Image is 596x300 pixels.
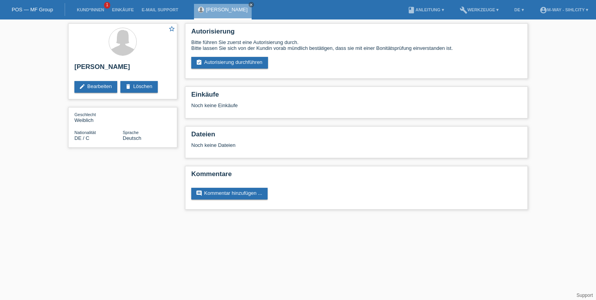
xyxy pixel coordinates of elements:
a: bookAnleitung ▾ [404,7,448,12]
span: 1 [104,2,110,9]
a: deleteLöschen [120,81,158,93]
a: [PERSON_NAME] [206,7,248,12]
a: Support [577,293,593,298]
a: DE ▾ [510,7,527,12]
i: assignment_turned_in [196,59,202,65]
a: POS — MF Group [12,7,53,12]
div: Bitte führen Sie zuerst eine Autorisierung durch. Bitte lassen Sie sich von der Kundin vorab münd... [191,39,522,51]
i: account_circle [540,6,547,14]
a: E-Mail Support [138,7,182,12]
a: Einkäufe [108,7,138,12]
h2: Autorisierung [191,28,522,39]
h2: [PERSON_NAME] [74,63,171,75]
span: Geschlecht [74,112,96,117]
span: Sprache [123,130,139,135]
div: Noch keine Dateien [191,142,429,148]
i: star_border [168,25,175,32]
a: editBearbeiten [74,81,117,93]
a: Kund*innen [73,7,108,12]
h2: Dateien [191,131,522,142]
a: commentKommentar hinzufügen ... [191,188,268,199]
i: close [249,3,253,7]
span: Deutschland / C / 15.09.2005 [74,135,89,141]
a: assignment_turned_inAutorisierung durchführen [191,57,268,69]
h2: Einkäufe [191,91,522,102]
div: Weiblich [74,111,123,123]
a: account_circlem-way - Sihlcity ▾ [536,7,592,12]
a: buildWerkzeuge ▾ [456,7,503,12]
span: Deutsch [123,135,141,141]
div: Noch keine Einkäufe [191,102,522,114]
i: build [460,6,467,14]
a: close [249,2,254,7]
h2: Kommentare [191,170,522,182]
i: delete [125,83,131,90]
span: Nationalität [74,130,96,135]
a: star_border [168,25,175,34]
i: book [407,6,415,14]
i: comment [196,190,202,196]
i: edit [79,83,85,90]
